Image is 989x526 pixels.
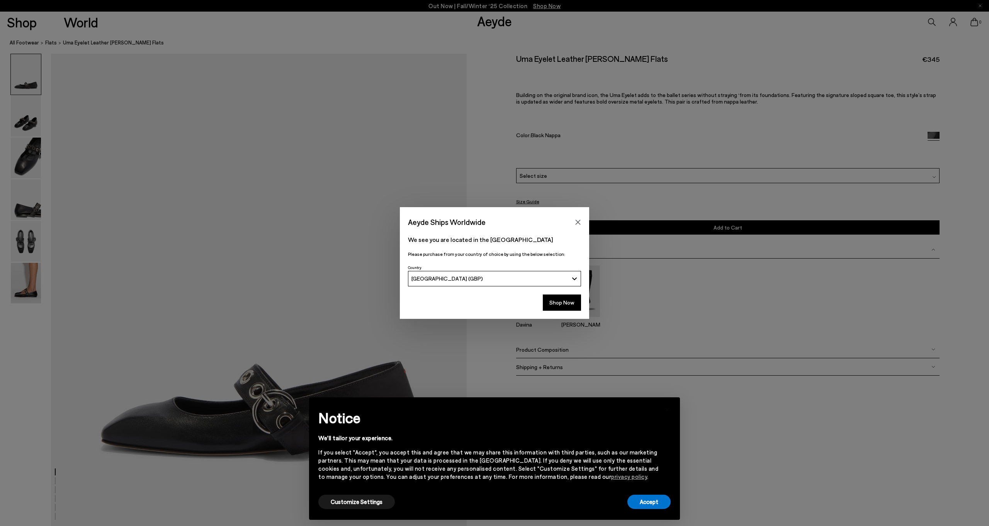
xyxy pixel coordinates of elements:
[572,216,584,228] button: Close
[665,403,670,414] span: ×
[627,495,671,509] button: Accept
[543,294,581,311] button: Shop Now
[318,408,658,428] h2: Notice
[408,235,581,244] p: We see you are located in the [GEOGRAPHIC_DATA]
[411,275,483,282] span: [GEOGRAPHIC_DATA] (GBP)
[408,250,581,258] p: Please purchase from your country of choice by using the below selection:
[658,400,677,418] button: Close this notice
[611,473,647,480] a: privacy policy
[408,265,421,270] span: Country
[318,495,395,509] button: Customize Settings
[408,215,486,229] span: Aeyde Ships Worldwide
[318,448,658,481] div: If you select "Accept", you accept this and agree that we may share this information with third p...
[318,434,658,442] div: We'll tailor your experience.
